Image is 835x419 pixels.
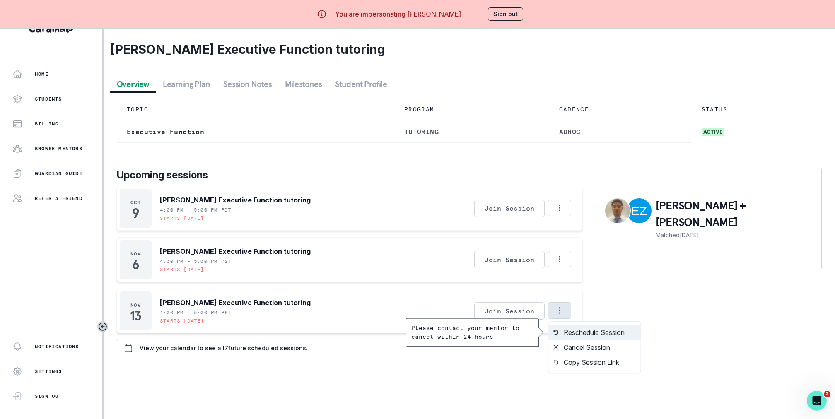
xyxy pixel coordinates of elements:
[807,391,827,411] iframe: Intercom live chat
[278,77,328,92] button: Milestones
[328,77,393,92] button: Student Profile
[217,77,278,92] button: Session Notes
[132,209,139,217] p: 9
[702,128,724,136] span: active
[110,77,156,92] button: Overview
[160,298,311,308] p: [PERSON_NAME] Executive Function tutoring
[627,198,652,223] img: Ezrie Zinchik
[160,266,204,273] p: Starts [DATE]
[474,302,545,320] button: Join Session
[130,199,141,206] p: Oct
[160,309,231,316] p: 4:00 PM - 5:00 PM PST
[110,42,828,57] h2: [PERSON_NAME] Executive Function tutoring
[692,99,822,120] td: STATUS
[35,170,82,177] p: Guardian Guide
[35,71,48,77] p: Home
[160,195,311,205] p: [PERSON_NAME] Executive Function tutoring
[160,258,231,265] p: 4:00 PM - 5:00 PM PST
[35,343,79,350] p: Notifications
[117,168,582,183] p: Upcoming sessions
[35,368,62,375] p: Settings
[132,260,139,269] p: 6
[35,393,62,400] p: Sign Out
[160,318,204,324] p: Starts [DATE]
[605,198,630,223] img: Raymon Morillo
[548,251,571,267] button: Options
[140,345,308,352] p: View your calendar to see all 7 future scheduled sessions.
[548,200,571,216] button: Options
[824,391,830,397] span: 2
[117,99,394,120] td: TOPIC
[160,207,231,213] p: 4:00 PM - 5:00 PM PDT
[35,120,58,127] p: Billing
[549,120,692,143] td: adhoc
[160,246,311,256] p: [PERSON_NAME] Executive Function tutoring
[130,250,141,257] p: Nov
[130,302,141,308] p: Nov
[656,231,813,239] p: Matched [DATE]
[394,120,549,143] td: tutoring
[156,77,217,92] button: Learning Plan
[394,99,549,120] td: PROGRAM
[35,145,82,152] p: Browse Mentors
[474,251,545,268] button: Join Session
[335,9,461,19] p: You are impersonating [PERSON_NAME]
[97,321,108,332] button: Toggle sidebar
[488,7,523,21] button: Sign out
[548,302,571,319] button: Options
[35,96,62,102] p: Students
[474,200,545,217] button: Join Session
[35,195,82,202] p: Refer a friend
[130,312,141,320] p: 13
[656,197,813,231] p: [PERSON_NAME] + [PERSON_NAME]
[549,99,692,120] td: CADENCE
[117,120,394,143] td: Executive Function
[160,215,204,222] p: Starts [DATE]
